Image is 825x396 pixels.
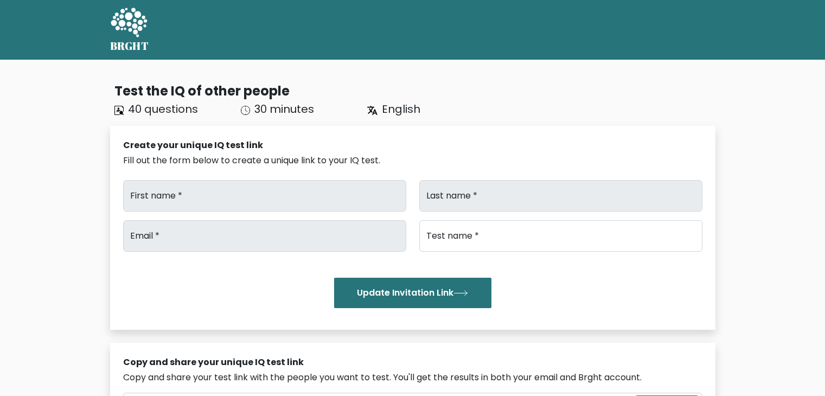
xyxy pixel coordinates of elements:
[123,180,406,212] input: First name
[110,4,149,55] a: BRGHT
[123,356,702,369] div: Copy and share your unique IQ test link
[128,101,198,117] span: 40 questions
[123,220,406,252] input: Email
[114,81,715,101] div: Test the IQ of other people
[123,139,702,152] div: Create your unique IQ test link
[419,180,702,212] input: Last name
[123,154,702,167] div: Fill out the form below to create a unique link to your IQ test.
[334,278,491,308] button: Update Invitation Link
[254,101,314,117] span: 30 minutes
[123,371,702,384] div: Copy and share your test link with the people you want to test. You'll get the results in both yo...
[382,101,420,117] span: English
[110,40,149,53] h5: BRGHT
[419,220,702,252] input: Test name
